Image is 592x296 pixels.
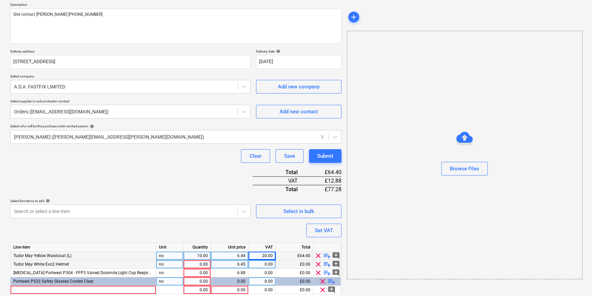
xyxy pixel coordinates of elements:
[309,177,341,185] div: £12.88
[283,207,314,216] div: Select in bulk
[256,80,341,94] button: Add new company
[450,164,479,173] div: Browse Files
[156,252,184,260] div: no
[276,252,313,260] div: £64.40
[253,168,309,177] div: Total
[10,199,251,203] div: Select line-items to add
[253,185,309,193] div: Total
[156,243,184,252] div: Unit
[309,168,341,177] div: £64.40
[251,252,273,260] div: 20.00
[323,269,331,277] span: playlist_add
[350,13,358,21] span: add
[276,243,313,252] div: Total
[253,177,309,185] div: VAT
[89,124,94,128] span: help
[315,226,333,235] div: Set VAT
[186,286,208,294] div: 0.00
[558,263,592,296] iframe: Chat Widget
[251,260,273,269] div: 0.00
[314,269,322,277] span: clear
[280,107,318,116] div: Add new contact
[10,55,251,69] input: Delivery address
[10,99,251,105] p: Select supplier or subcontractor contact
[319,277,327,285] span: clear
[251,277,273,286] div: 0.00
[214,260,245,269] div: 6.45
[276,269,313,277] div: £0.00
[214,277,245,286] div: 0.00
[276,286,313,294] div: £0.00
[256,105,341,118] button: Add new contact
[332,269,340,277] span: add_comment
[186,277,208,286] div: 0.00
[186,252,208,260] div: 10.00
[156,277,184,286] div: no
[256,49,341,54] div: Delivery date
[309,185,341,193] div: £77.28
[317,152,333,160] div: Submit
[211,243,248,252] div: Unit price
[10,74,251,80] p: Select company
[347,31,582,279] div: Browse Files
[256,205,341,218] button: Select in bulk
[241,149,270,163] button: Clear
[13,270,169,275] span: Dust Mask Portwest P304 - FFP3 Valved Dolomite Light Cup Respirator (Pk10)
[327,277,336,285] span: playlist_add
[13,262,69,267] span: Tudor May White Evo2 Helmet
[214,252,245,260] div: 6.44
[256,55,341,69] input: Delivery date not specified
[284,152,295,160] div: Save
[332,260,340,268] span: add_comment
[11,243,156,252] div: Line-item
[306,224,341,237] button: Set VAT
[309,149,341,163] button: Submit
[250,152,261,160] div: Clear
[186,260,208,269] div: 0.00
[327,286,336,294] span: add_comment
[214,269,245,277] div: 6.88
[323,260,331,268] span: playlist_add
[156,269,184,277] div: no
[10,2,341,8] p: Description
[314,260,322,268] span: clear
[214,286,245,294] div: 0.00
[10,9,341,44] textarea: Site contact [PERSON_NAME] [PHONE_NUMBER]
[319,286,327,294] span: clear
[323,252,331,260] span: playlist_add
[13,253,71,258] span: Tudor May Yellow Waistcoat (L)
[10,49,251,55] p: Delivery address
[251,286,273,294] div: 0.00
[44,199,50,203] span: help
[275,49,280,53] span: help
[10,124,341,128] div: Select who will be the purchase order contact person
[186,269,208,277] div: 0.00
[248,243,276,252] div: VAT
[276,260,313,269] div: £0.00
[156,260,184,269] div: no
[251,269,273,277] div: 0.00
[184,243,211,252] div: Quantity
[332,252,340,260] span: add_comment
[276,277,313,286] div: £0.00
[13,279,94,284] span: Portwest PS32 Safety Glasses Corded Clear
[314,252,322,260] span: clear
[278,82,320,91] div: Add new company
[441,162,488,175] button: Browse Files
[275,149,304,163] button: Save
